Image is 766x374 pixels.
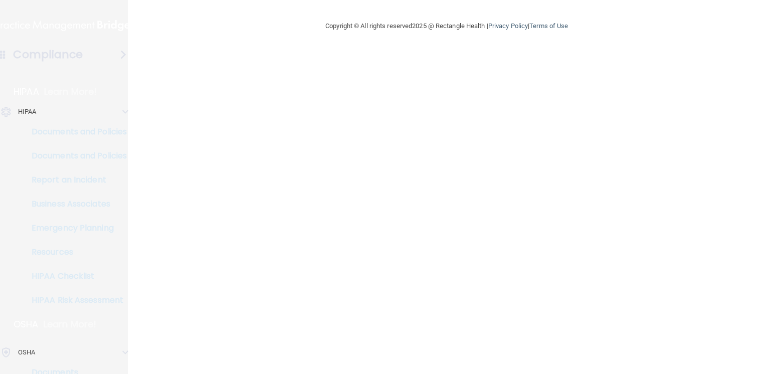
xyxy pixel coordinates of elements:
[264,10,630,42] div: Copyright © All rights reserved 2025 @ Rectangle Health | |
[7,127,143,137] p: Documents and Policies
[7,175,143,185] p: Report an Incident
[18,346,35,358] p: OSHA
[14,86,39,98] p: HIPAA
[488,22,528,30] a: Privacy Policy
[13,48,83,62] h4: Compliance
[529,22,568,30] a: Terms of Use
[44,318,97,330] p: Learn More!
[14,318,39,330] p: OSHA
[7,247,143,257] p: Resources
[7,151,143,161] p: Documents and Policies
[7,223,143,233] p: Emergency Planning
[44,86,97,98] p: Learn More!
[18,106,37,118] p: HIPAA
[7,295,143,305] p: HIPAA Risk Assessment
[7,271,143,281] p: HIPAA Checklist
[7,199,143,209] p: Business Associates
